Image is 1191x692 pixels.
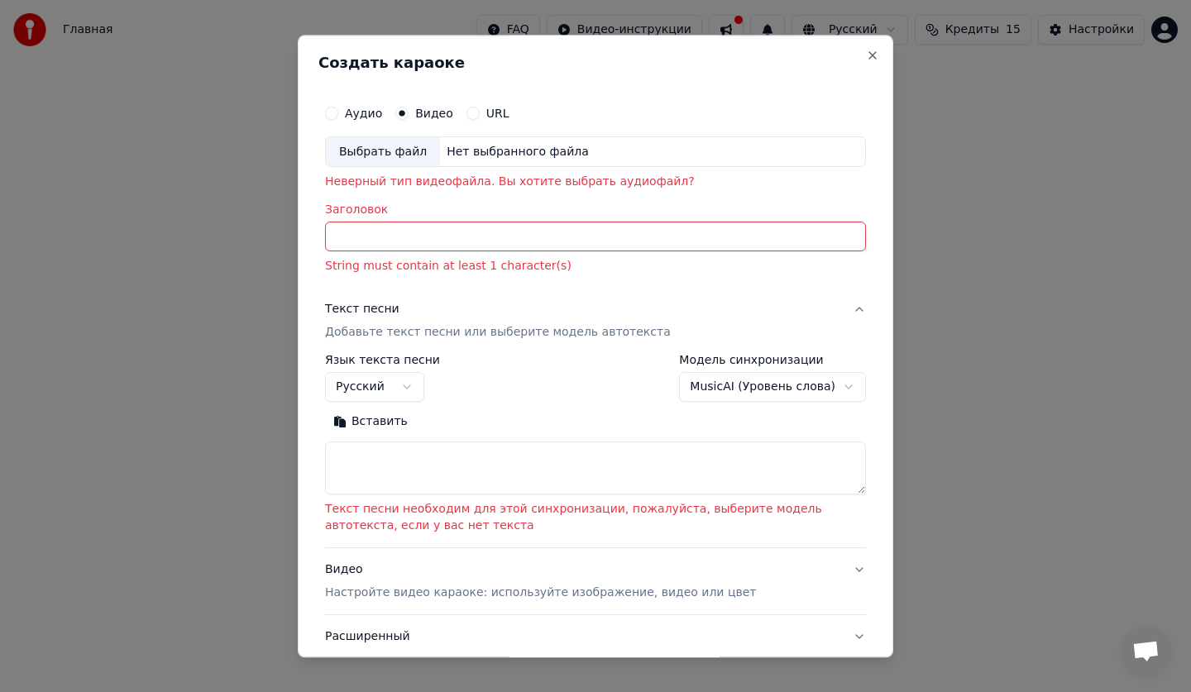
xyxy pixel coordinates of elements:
[325,562,756,602] div: Видео
[325,409,416,436] button: Вставить
[325,355,440,366] label: Язык текста песни
[325,204,866,216] label: Заголовок
[325,325,671,341] p: Добавьте текст песни или выберите модель автотекста
[415,107,453,119] label: Видео
[325,502,866,535] p: Текст песни необходим для этой синхронизации, пожалуйста, выберите модель автотекста, если у вас ...
[325,549,866,615] button: ВидеоНастройте видео караоке: используйте изображение, видео или цвет
[325,259,866,275] p: String must contain at least 1 character(s)
[325,302,399,318] div: Текст песни
[679,355,866,366] label: Модель синхронизации
[486,107,509,119] label: URL
[325,174,866,191] p: Неверный тип видеофайла. Вы хотите выбрать аудиофайл?
[325,616,866,659] button: Расширенный
[440,144,595,160] div: Нет выбранного файла
[325,585,756,602] p: Настройте видео караоке: используйте изображение, видео или цвет
[325,355,866,548] div: Текст песниДобавьте текст песни или выберите модель автотекста
[325,289,866,355] button: Текст песниДобавьте текст песни или выберите модель автотекста
[326,137,440,167] div: Выбрать файл
[318,55,873,70] h2: Создать караоке
[345,107,382,119] label: Аудио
